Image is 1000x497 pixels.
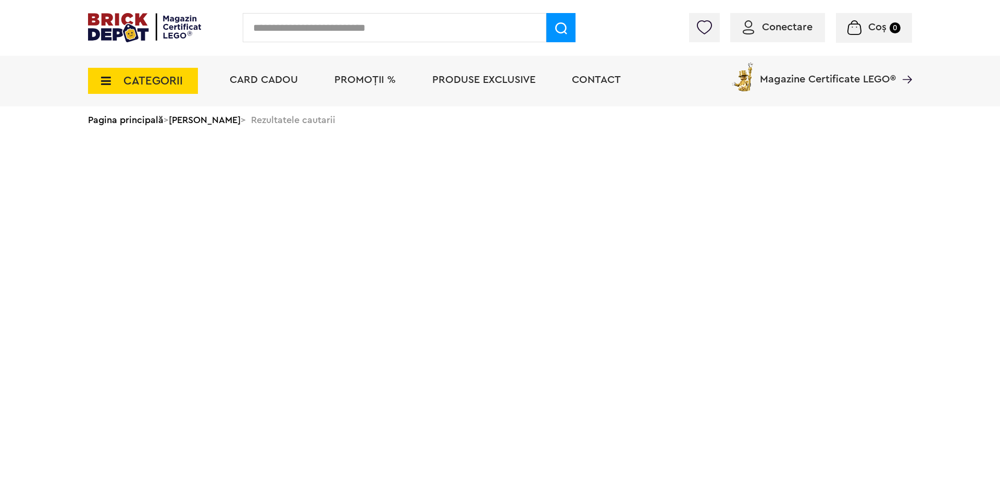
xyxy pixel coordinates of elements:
a: Pagina principală [88,115,164,125]
span: Conectare [762,22,813,32]
span: Magazine Certificate LEGO® [760,60,896,84]
div: > > Rezultatele cautarii [88,106,912,134]
span: CATEGORII [123,75,183,87]
a: Produse exclusive [432,75,535,85]
small: 0 [890,22,901,33]
a: Conectare [743,22,813,32]
a: Contact [572,75,621,85]
a: Card Cadou [230,75,298,85]
a: [PERSON_NAME] [169,115,241,125]
span: Coș [868,22,886,32]
a: PROMOȚII % [334,75,396,85]
a: Magazine Certificate LEGO® [896,60,912,71]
